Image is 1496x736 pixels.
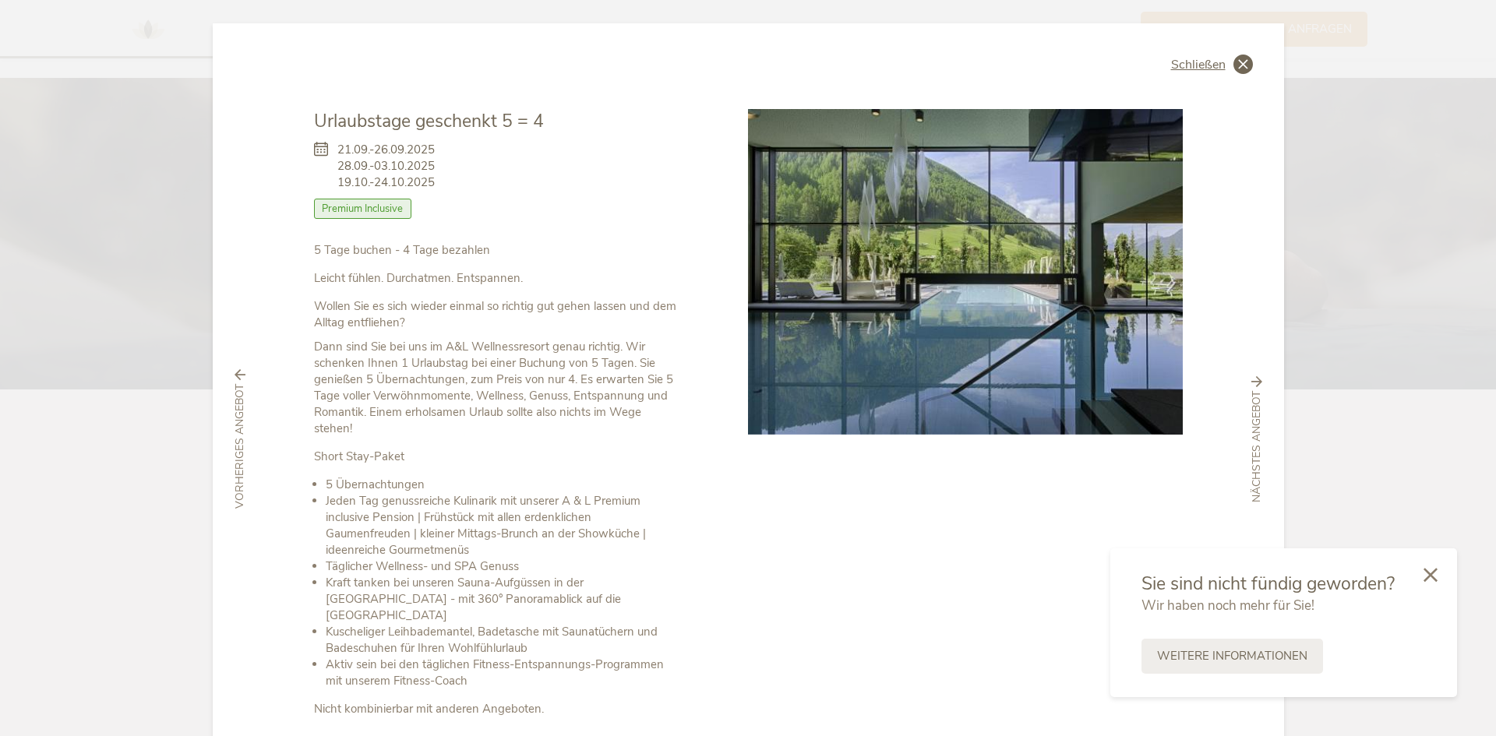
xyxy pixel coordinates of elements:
[314,242,679,259] p: 5 Tage buchen - 4 Tage bezahlen
[314,199,412,219] span: Premium Inclusive
[1141,639,1323,674] a: Weitere Informationen
[1141,572,1395,596] span: Sie sind nicht fündig geworden?
[314,339,679,437] p: Dann sind Sie bei uns im A&L Wellnessresort genau richtig. Wir schenken Ihnen 1 Urlaubstag bei ei...
[232,385,248,509] span: vorheriges Angebot
[314,270,679,287] p: Leicht fühlen. Durchatmen. Entspannen.
[314,109,544,133] span: Urlaubstage geschenkt 5 = 4
[1249,391,1265,502] span: nächstes Angebot
[326,493,679,558] li: Jeden Tag genussreiche Kulinarik mit unserer A & L Premium inclusive Pension | Frühstück mit alle...
[326,477,679,493] li: 5 Übernachtungen
[1141,597,1314,615] span: Wir haben noch mehr für Sie!
[1157,648,1307,664] span: Weitere Informationen
[326,558,679,575] li: Täglicher Wellness- und SPA Genuss
[326,624,679,657] li: Kuscheliger Leihbademantel, Badetasche mit Saunatüchern und Badeschuhen für Ihren Wohlfühlurlaub
[748,109,1183,435] img: Urlaubstage geschenkt 5 = 4
[314,298,676,330] strong: Wollen Sie es sich wieder einmal so richtig gut gehen lassen und dem Alltag entfliehen?
[326,575,679,624] li: Kraft tanken bei unseren Sauna-Aufgüssen in der [GEOGRAPHIC_DATA] - mit 360° Panoramablick auf di...
[314,449,404,464] strong: Short Stay-Paket
[337,142,435,191] span: 21.09.-26.09.2025 28.09.-03.10.2025 19.10.-24.10.2025
[326,657,679,689] li: Aktiv sein bei den täglichen Fitness-Entspannungs-Programmen mit unserem Fitness-Coach
[314,701,544,717] strong: Nicht kombinierbar mit anderen Angeboten.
